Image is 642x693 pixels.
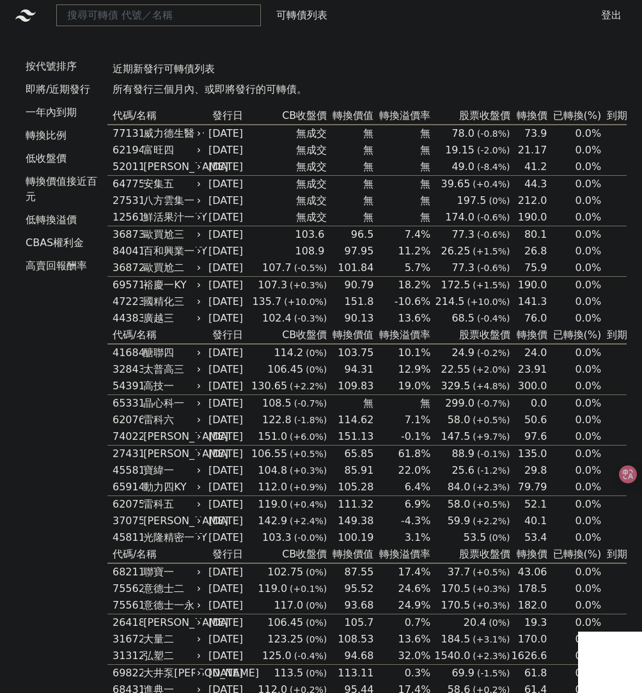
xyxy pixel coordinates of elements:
[548,260,602,277] td: 0.0%
[374,277,431,294] td: 18.2%
[477,212,510,222] span: (-0.6%)
[20,56,102,77] a: 按代號排序
[203,462,248,479] td: [DATE]
[374,260,431,277] td: 5.7%
[113,126,140,141] div: 77131
[548,361,602,378] td: 0.0%
[20,210,102,230] a: 低轉換溢價
[113,294,140,309] div: 47223
[143,446,198,462] div: [PERSON_NAME]
[548,496,602,513] td: 0.0%
[143,126,198,141] div: 威力德生醫一
[290,449,327,459] span: (+0.5%)
[113,345,140,361] div: 41684
[294,415,327,425] span: (-1.8%)
[294,263,327,273] span: (-0.5%)
[294,313,327,323] span: (-0.3%)
[511,395,548,412] td: 0.0
[473,516,510,526] span: (+2.2%)
[477,145,510,155] span: (-2.0%)
[578,632,642,693] iframe: Chat Widget
[255,497,290,512] div: 119.0
[203,277,248,294] td: [DATE]
[374,378,431,395] td: 19.0%
[511,412,548,428] td: 50.6
[548,513,602,529] td: 0.0%
[548,125,602,142] td: 0.0%
[511,159,548,176] td: 41.2
[20,125,102,146] a: 轉換比例
[306,348,327,358] span: (0%)
[294,398,327,409] span: (-0.7%)
[548,395,602,412] td: 0.0%
[511,293,548,310] td: 141.3
[327,529,374,546] td: 100.19
[511,327,548,344] th: 轉換價
[327,344,374,361] td: 103.75
[20,82,102,97] li: 即將/近期發行
[477,313,510,323] span: (-0.4%)
[20,151,102,166] li: 低收盤價
[374,412,431,428] td: 7.1%
[113,396,140,411] div: 65331
[327,546,374,563] th: 轉換價值
[548,277,602,294] td: 0.0%
[548,412,602,428] td: 0.0%
[143,412,198,428] div: 雷科六
[113,429,140,444] div: 74022
[489,196,510,206] span: (0%)
[420,397,430,409] span: 無
[477,230,510,240] span: (-0.6%)
[203,107,248,125] th: 發行日
[445,497,473,512] div: 58.0
[20,256,102,276] a: 高賣回報酬率
[473,415,510,425] span: (+0.5%)
[203,361,248,378] td: [DATE]
[248,327,327,344] th: CB收盤價
[327,277,374,294] td: 90.79
[107,107,203,125] th: 代碼/名稱
[113,479,140,495] div: 65914
[449,126,477,141] div: 78.0
[363,211,373,223] span: 無
[439,176,473,192] div: 39.65
[449,159,477,175] div: 49.0
[113,311,140,326] div: 44383
[143,497,198,512] div: 雷科五
[327,496,374,513] td: 111.32
[511,529,548,546] td: 53.4
[20,235,102,251] li: CBAS權利金
[548,293,602,310] td: 0.0%
[203,378,248,395] td: [DATE]
[477,449,510,459] span: (-0.1%)
[449,463,477,478] div: 25.6
[511,107,548,125] th: 轉換價
[374,243,431,260] td: 11.2%
[327,446,374,463] td: 65.85
[113,378,140,394] div: 54391
[260,530,294,545] div: 103.3
[327,107,374,125] th: 轉換價值
[477,348,510,358] span: (-0.2%)
[143,479,198,495] div: 動力四KY
[203,226,248,244] td: [DATE]
[374,446,431,463] td: 61.8%
[548,462,602,479] td: 0.0%
[113,244,140,259] div: 84041
[143,463,198,478] div: 寶緯一
[439,244,473,259] div: 26.25
[20,148,102,169] a: 低收盤價
[511,243,548,260] td: 26.8
[548,446,602,463] td: 0.0%
[327,428,374,446] td: 151.13
[290,516,327,526] span: (+2.4%)
[143,294,198,309] div: 國精化三
[20,59,102,74] li: 按代號排序
[260,412,294,428] div: 122.8
[420,144,430,156] span: 無
[442,210,477,225] div: 174.0
[548,529,602,546] td: 0.0%
[449,345,477,361] div: 24.9
[327,361,374,378] td: 94.31
[113,193,140,208] div: 27531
